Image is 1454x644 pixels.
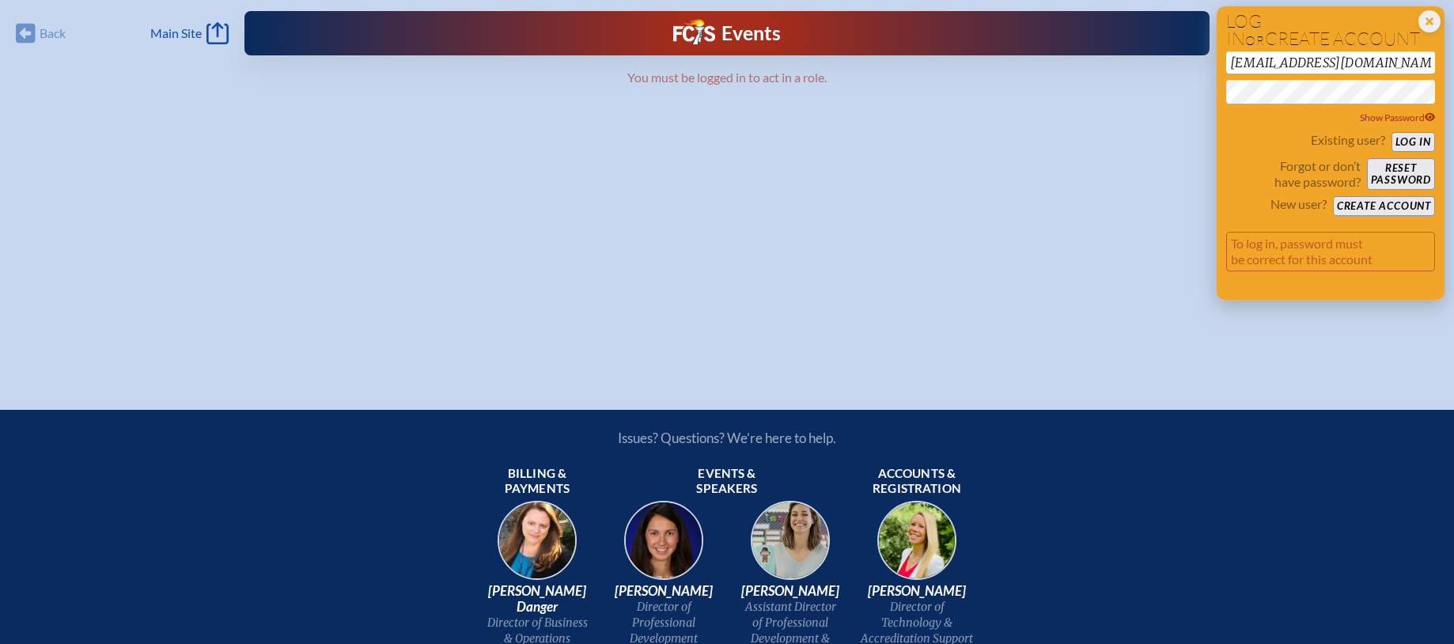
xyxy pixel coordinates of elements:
[1367,158,1435,190] button: Resetpassword
[673,19,780,47] a: FCIS LogoEvents
[860,583,974,599] span: [PERSON_NAME]
[487,496,588,597] img: 9c64f3fb-7776-47f4-83d7-46a341952595
[613,496,714,597] img: 94e3d245-ca72-49ea-9844-ae84f6d33c0f
[607,583,721,599] span: [PERSON_NAME]
[1245,32,1265,48] span: or
[1270,196,1327,212] p: New user?
[480,466,594,498] span: Billing & payments
[860,466,974,498] span: Accounts & registration
[1311,132,1385,148] p: Existing user?
[1392,132,1435,152] button: Log in
[150,22,228,44] a: Main Site
[1226,13,1435,48] h1: Log in create account
[1226,232,1435,271] p: To log in, password must be correct for this account
[866,496,967,597] img: b1ee34a6-5a78-4519-85b2-7190c4823173
[1226,51,1435,74] input: Email
[733,583,847,599] span: [PERSON_NAME]
[670,466,784,498] span: Events & speakers
[721,24,781,44] h1: Events
[1226,158,1361,190] p: Forgot or don’t have password?
[1360,112,1436,123] span: Show Password
[449,430,1005,446] p: Issues? Questions? We’re here to help.
[309,70,1145,85] p: You must be logged in to act in a role.
[150,25,202,41] span: Main Site
[673,19,714,44] img: Florida Council of Independent Schools
[740,496,841,597] img: 545ba9c4-c691-43d5-86fb-b0a622cbeb82
[1333,196,1435,216] button: Create account
[480,583,594,615] span: [PERSON_NAME] Danger
[511,19,943,47] div: FCIS Events — Future ready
